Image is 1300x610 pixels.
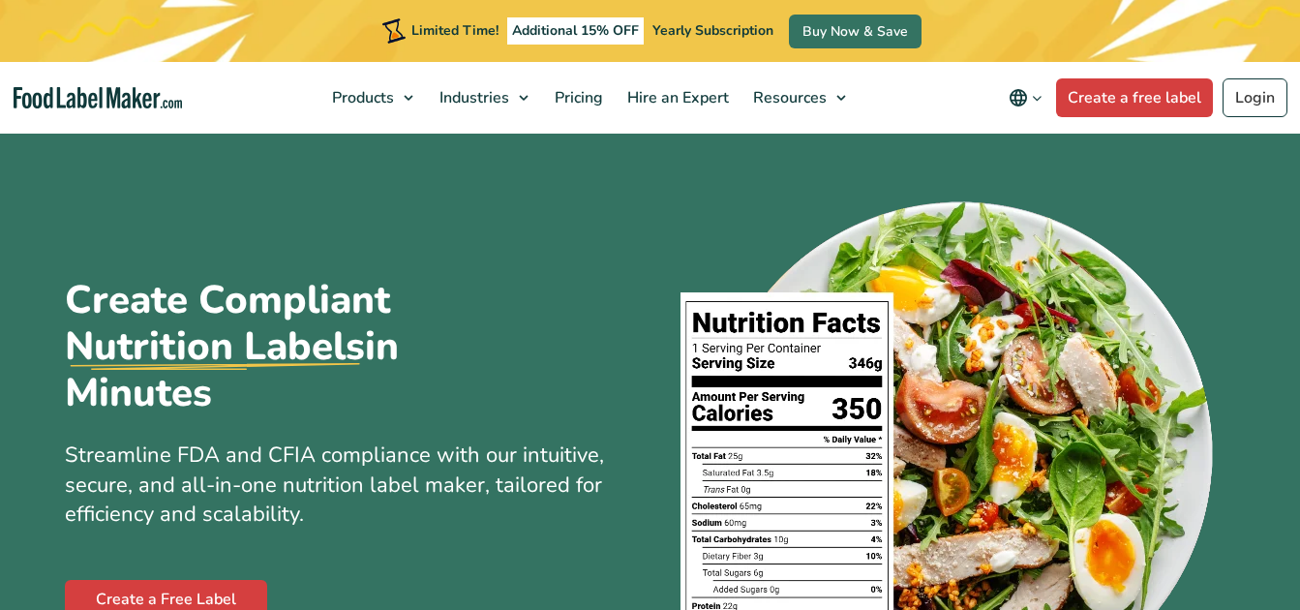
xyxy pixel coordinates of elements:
[428,62,538,134] a: Industries
[1056,78,1213,117] a: Create a free label
[65,323,365,370] u: Nutrition Labels
[320,62,423,134] a: Products
[789,15,922,48] a: Buy Now & Save
[741,62,856,134] a: Resources
[621,87,731,108] span: Hire an Expert
[549,87,605,108] span: Pricing
[616,62,737,134] a: Hire an Expert
[434,87,511,108] span: Industries
[543,62,611,134] a: Pricing
[1223,78,1287,117] a: Login
[65,277,529,417] h1: Create Compliant in Minutes
[652,21,773,40] span: Yearly Subscription
[65,441,604,530] span: Streamline FDA and CFIA compliance with our intuitive, secure, and all-in-one nutrition label mak...
[507,17,644,45] span: Additional 15% OFF
[995,78,1056,117] button: Change language
[326,87,396,108] span: Products
[411,21,499,40] span: Limited Time!
[14,87,183,109] a: Food Label Maker homepage
[747,87,829,108] span: Resources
